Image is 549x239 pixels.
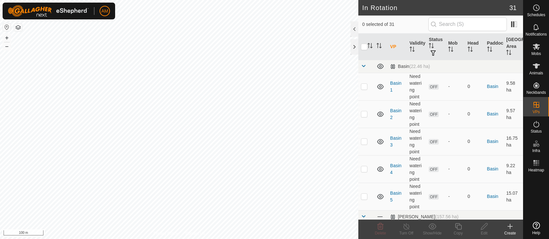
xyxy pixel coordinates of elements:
[409,64,430,69] span: (22.46 ha)
[445,230,471,236] div: Copy
[407,128,426,155] td: Need watering point
[390,108,401,120] a: Basin 2
[390,163,401,175] a: Basin 4
[390,136,401,147] a: Basin 3
[523,219,549,237] a: Help
[528,168,544,172] span: Heatmap
[429,44,434,49] p-sorticon: Activate to sort
[390,64,430,69] div: Basin
[429,112,438,117] span: OFF
[465,100,484,128] td: 0
[526,32,547,36] span: Notifications
[487,48,492,53] p-sorticon: Activate to sort
[448,83,462,90] div: -
[526,91,546,94] span: Neckbands
[14,24,22,31] button: Map Layers
[367,44,373,49] p-sorticon: Activate to sort
[504,73,523,100] td: 9.58 ha
[484,34,504,60] th: Paddock
[375,231,386,235] span: Delete
[504,100,523,128] td: 9.57 ha
[407,100,426,128] td: Need watering point
[504,128,523,155] td: 16.75 ha
[532,231,540,235] span: Help
[487,111,498,116] a: Basin
[448,48,453,53] p-sorticon: Activate to sort
[429,194,438,200] span: OFF
[362,21,428,28] span: 0 selected of 31
[407,155,426,183] td: Need watering point
[531,129,542,133] span: Status
[527,13,545,17] span: Schedules
[429,139,438,145] span: OFF
[410,48,415,53] p-sorticon: Activate to sort
[376,44,382,49] p-sorticon: Activate to sort
[407,34,426,60] th: Validity
[3,23,11,31] button: Reset Map
[487,166,498,171] a: Basin
[506,51,511,56] p-sorticon: Activate to sort
[101,8,108,15] span: AM
[428,17,507,31] input: Search (S)
[465,155,484,183] td: 0
[448,138,462,145] div: -
[446,34,465,60] th: Mob
[487,139,498,144] a: Basin
[429,84,438,90] span: OFF
[487,194,498,199] a: Basin
[504,34,523,60] th: [GEOGRAPHIC_DATA] Area
[465,73,484,100] td: 0
[419,230,445,236] div: Show/Hide
[504,183,523,210] td: 15.07 ha
[426,34,446,60] th: Status
[465,34,484,60] th: Head
[471,230,497,236] div: Edit
[465,128,484,155] td: 0
[532,149,540,153] span: Infra
[504,155,523,183] td: 9.22 ha
[3,42,11,50] button: –
[465,183,484,210] td: 0
[448,166,462,172] div: -
[393,230,419,236] div: Turn Off
[429,167,438,172] span: OFF
[531,52,541,56] span: Mobs
[390,214,459,220] div: [PERSON_NAME]
[3,34,11,42] button: +
[468,48,473,53] p-sorticon: Activate to sort
[435,214,459,219] span: (157.56 ha)
[497,230,523,236] div: Create
[487,84,498,89] a: Basin
[390,81,401,92] a: Basin 1
[448,111,462,117] div: -
[388,34,407,60] th: VP
[448,193,462,200] div: -
[185,231,205,236] a: Contact Us
[529,71,543,75] span: Animals
[362,4,509,12] h2: In Rotation
[407,183,426,210] td: Need watering point
[390,190,401,202] a: Basin 5
[8,5,89,17] img: Gallagher Logo
[532,110,540,114] span: VPs
[154,231,178,236] a: Privacy Policy
[407,73,426,100] td: Need watering point
[509,3,517,13] span: 31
